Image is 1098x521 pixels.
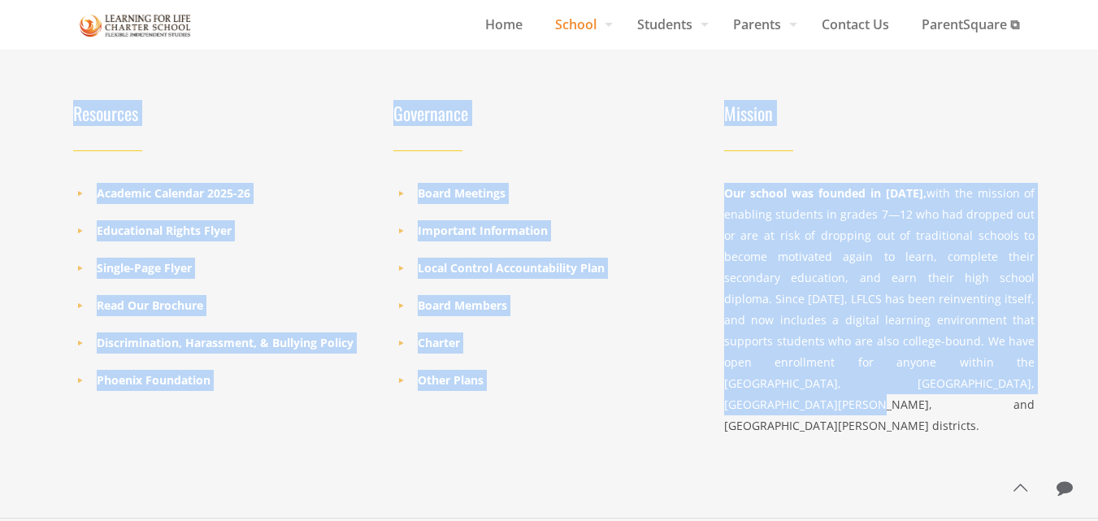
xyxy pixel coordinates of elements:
a: Single-Page Flyer [97,260,192,276]
a: Back to top icon [1003,471,1037,505]
h4: Mission [724,102,1035,124]
span: Home [469,12,539,37]
span: School [539,12,621,37]
span: ParentSquare ⧉ [905,12,1035,37]
a: Phoenix Foundation [97,372,210,388]
a: Educational Rights Flyer [97,223,232,238]
a: Charter [418,335,460,350]
span: Students [621,12,717,37]
a: Academic Calendar 2025-26 [97,185,250,201]
a: Important Information [418,223,548,238]
a: Board Meetings [418,185,506,201]
h4: Resources [73,102,375,124]
strong: Our school was founded in [DATE], [724,185,927,201]
a: Discrimination, Harassment, & Bullying Policy [97,335,354,350]
a: Read Our Brochure [97,297,203,313]
img: Staff [80,11,192,40]
h4: Governance [393,102,695,124]
span: Contact Us [805,12,905,37]
div: with the mission of enabling students in grades 7—12 who had dropped out or are at risk of droppi... [724,183,1035,436]
a: Other Plans [418,372,484,388]
a: Local Control Accountability Plan [418,260,605,276]
a: Board Members [418,297,507,313]
span: Parents [717,12,805,37]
